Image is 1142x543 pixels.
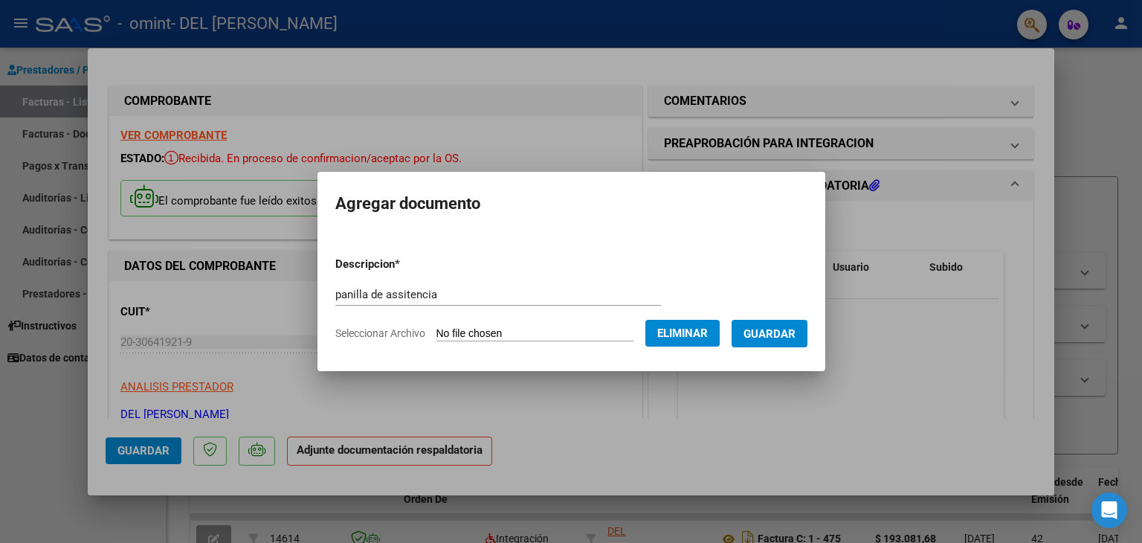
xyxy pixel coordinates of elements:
[335,256,477,273] p: Descripcion
[1091,492,1127,528] div: Open Intercom Messenger
[657,327,708,340] span: Eliminar
[743,327,796,341] span: Guardar
[335,190,807,218] h2: Agregar documento
[335,327,425,339] span: Seleccionar Archivo
[645,320,720,347] button: Eliminar
[732,320,807,347] button: Guardar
